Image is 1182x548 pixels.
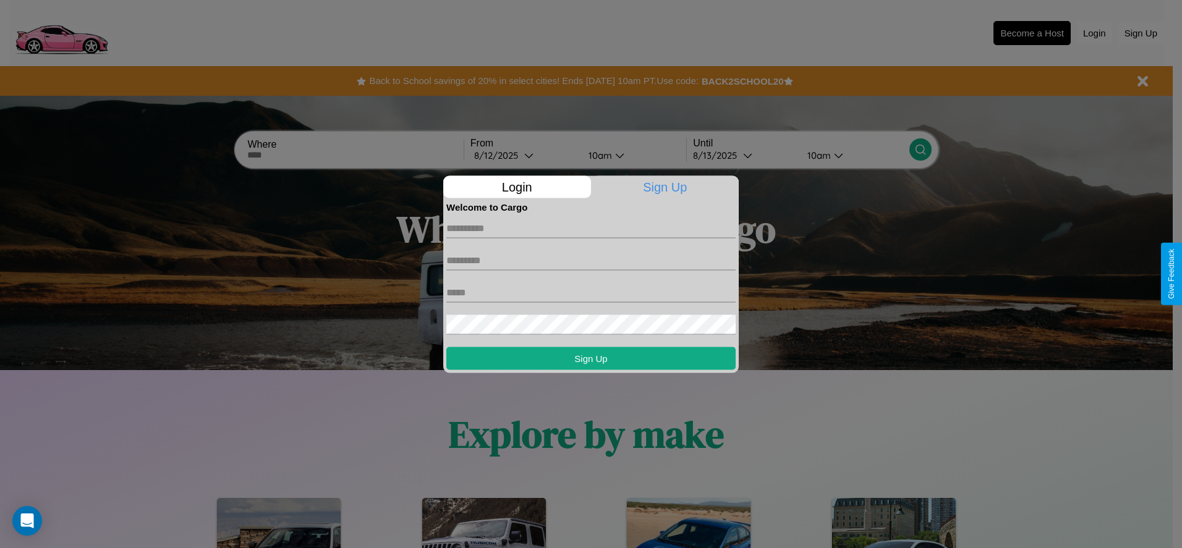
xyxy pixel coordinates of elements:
[1167,249,1176,299] div: Give Feedback
[446,347,736,369] button: Sign Up
[443,175,591,198] p: Login
[446,201,736,212] h4: Welcome to Cargo
[12,506,42,536] div: Open Intercom Messenger
[592,175,739,198] p: Sign Up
